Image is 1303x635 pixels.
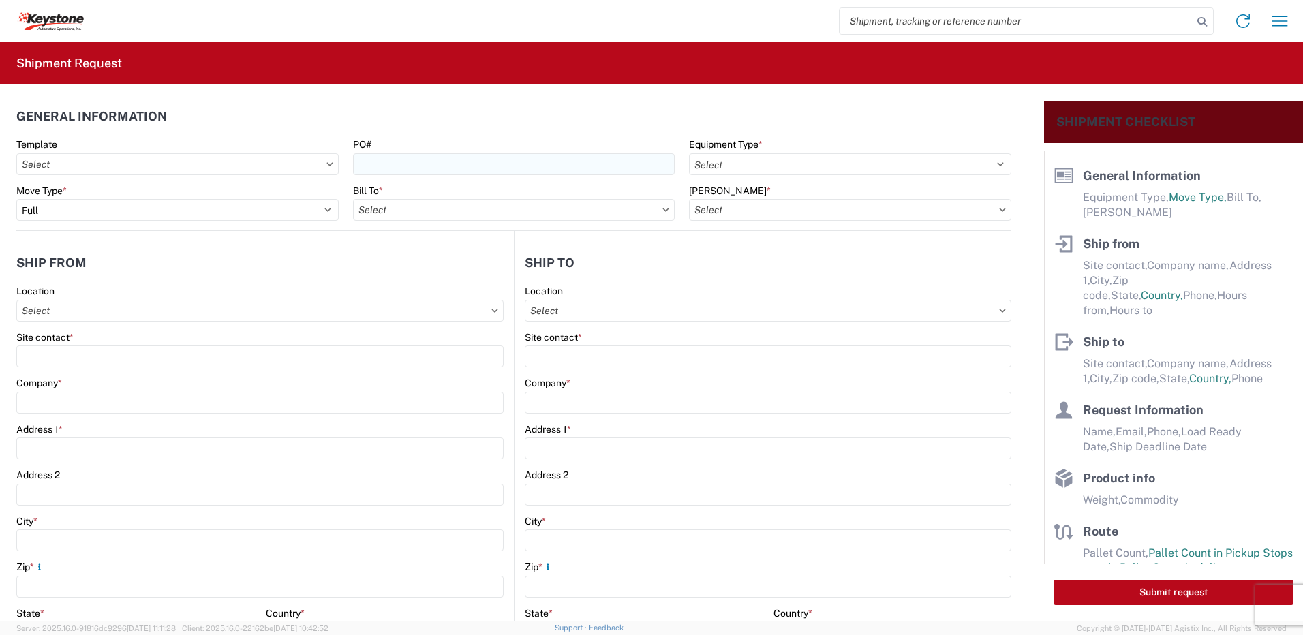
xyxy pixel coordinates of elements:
[1083,524,1118,538] span: Route
[1083,546,1148,559] span: Pallet Count,
[16,624,176,632] span: Server: 2025.16.0-91816dc9296
[773,607,812,619] label: Country
[1231,372,1263,385] span: Phone
[525,331,582,343] label: Site contact
[1120,493,1179,506] span: Commodity
[16,285,55,297] label: Location
[16,153,339,175] input: Select
[353,199,675,221] input: Select
[525,285,563,297] label: Location
[589,623,624,632] a: Feedback
[1054,580,1293,605] button: Submit request
[16,515,37,527] label: City
[1111,289,1141,302] span: State,
[525,515,546,527] label: City
[525,561,553,573] label: Zip
[1083,425,1116,438] span: Name,
[16,331,74,343] label: Site contact
[840,8,1193,34] input: Shipment, tracking or reference number
[273,624,328,632] span: [DATE] 10:42:52
[16,138,57,151] label: Template
[16,300,504,322] input: Select
[555,623,589,632] a: Support
[16,423,63,435] label: Address 1
[689,138,763,151] label: Equipment Type
[1109,304,1152,317] span: Hours to
[689,185,771,197] label: [PERSON_NAME]
[1147,357,1229,370] span: Company name,
[1083,403,1204,417] span: Request Information
[1083,493,1120,506] span: Weight,
[1189,372,1231,385] span: Country,
[16,469,60,481] label: Address 2
[16,110,167,123] h2: General Information
[1083,236,1139,251] span: Ship from
[16,256,87,270] h2: Ship from
[16,561,45,573] label: Zip
[1183,289,1217,302] span: Phone,
[525,423,571,435] label: Address 1
[1109,440,1207,453] span: Ship Deadline Date
[182,624,328,632] span: Client: 2025.16.0-22162be
[1056,114,1195,130] h2: Shipment Checklist
[1083,259,1147,272] span: Site contact,
[353,185,383,197] label: Bill To
[1159,372,1189,385] span: State,
[1083,191,1169,204] span: Equipment Type,
[1083,335,1124,349] span: Ship to
[525,607,553,619] label: State
[1077,622,1287,634] span: Copyright © [DATE]-[DATE] Agistix Inc., All Rights Reserved
[16,55,122,72] h2: Shipment Request
[525,469,568,481] label: Address 2
[353,138,371,151] label: PO#
[1141,289,1183,302] span: Country,
[1090,274,1112,287] span: City,
[1147,425,1181,438] span: Phone,
[1112,372,1159,385] span: Zip code,
[16,607,44,619] label: State
[127,624,176,632] span: [DATE] 11:11:28
[1083,471,1155,485] span: Product info
[1090,372,1112,385] span: City,
[16,377,62,389] label: Company
[525,256,574,270] h2: Ship to
[266,607,305,619] label: Country
[1227,191,1261,204] span: Bill To,
[1116,425,1147,438] span: Email,
[525,377,570,389] label: Company
[525,300,1011,322] input: Select
[16,185,67,197] label: Move Type
[1083,168,1201,183] span: General Information
[1169,191,1227,204] span: Move Type,
[689,199,1011,221] input: Select
[1083,206,1172,219] span: [PERSON_NAME]
[1147,259,1229,272] span: Company name,
[1083,357,1147,370] span: Site contact,
[1083,546,1293,589] span: Pallet Count in Pickup Stops equals Pallet Count in delivery stops,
